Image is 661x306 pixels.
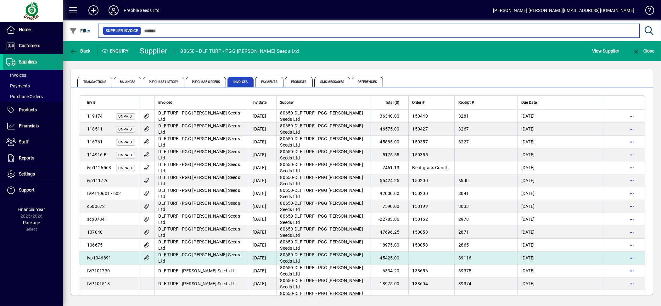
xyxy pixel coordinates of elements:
[280,278,363,289] span: DLF TURF - PGG [PERSON_NAME] Seeds Ltd
[280,123,363,135] span: DLF TURF - PGG [PERSON_NAME] Seeds Ltd
[276,187,371,200] td: -
[458,230,469,235] span: 2871
[159,294,235,299] span: DLF TURF - [PERSON_NAME] Seeds Lt
[159,214,240,225] span: DLF TURF - PGG [PERSON_NAME] Seeds Ltd
[19,27,31,32] span: Home
[458,242,469,248] span: 2865
[276,148,371,161] td: -
[371,161,408,174] td: 7461.13
[19,107,37,112] span: Products
[276,174,371,187] td: -
[143,77,184,87] span: Purchase History
[119,153,132,157] span: Unpaid
[521,99,537,106] span: Due Date
[249,110,276,123] td: [DATE]
[159,136,240,147] span: DLF TURF - PGG [PERSON_NAME] Seeds Ltd
[253,99,272,106] div: Inv Date
[517,290,604,303] td: [DATE]
[87,114,103,119] span: 119174
[314,77,350,87] span: SMS Messages
[280,188,363,199] span: DLF TURF - PGG [PERSON_NAME] Seeds Ltd
[458,204,469,209] span: 3033
[371,200,408,213] td: 7590.00
[249,290,276,303] td: [DATE]
[280,110,293,115] span: 80650
[249,252,276,264] td: [DATE]
[517,110,604,123] td: [DATE]
[70,48,91,53] span: Back
[626,45,661,57] app-page-header-button: Close enquiry
[253,99,267,106] span: Inv Date
[458,99,474,106] span: Receipt #
[186,77,226,87] span: Purchase Orders
[412,165,450,170] span: Bent grass Cons't.
[23,220,40,225] span: Package
[3,150,63,166] a: Reports
[627,214,637,224] button: More options
[280,214,293,219] span: 80650
[517,174,604,187] td: [DATE]
[371,264,408,277] td: 6334.20
[280,239,363,251] span: DLF TURF - PGG [PERSON_NAME] Seeds Ltd
[592,46,619,56] span: View Supplier
[249,174,276,187] td: [DATE]
[412,294,428,299] span: 138604
[280,265,293,270] span: 80650
[19,139,29,144] span: Staff
[627,292,637,302] button: More options
[140,46,168,56] div: Supplier
[181,46,299,56] div: 80650 - DLF TURF - PGG [PERSON_NAME] Seeds Ltd
[98,46,135,56] div: Enquiry
[458,268,471,273] span: 39375
[280,136,363,147] span: DLF TURF - PGG [PERSON_NAME] Seeds Ltd
[124,5,160,15] div: Prebble Seeds Ltd
[276,200,371,213] td: -
[104,5,124,16] button: Profile
[87,126,103,131] span: 118511
[159,175,240,186] span: DLF TURF - PGG [PERSON_NAME] Seeds Ltd
[517,239,604,252] td: [DATE]
[458,139,469,144] span: 3227
[521,99,600,106] div: Due Date
[517,252,604,264] td: [DATE]
[627,240,637,250] button: More options
[458,294,471,299] span: 39339
[280,291,293,296] span: 80650
[119,140,132,144] span: Unpaid
[19,59,37,64] span: Suppliers
[70,28,91,33] span: Filter
[493,5,634,15] div: [PERSON_NAME] [PERSON_NAME][EMAIL_ADDRESS][DOMAIN_NAME]
[276,161,371,174] td: -
[249,161,276,174] td: [DATE]
[87,191,121,196] span: IVP110601 - 602
[280,278,293,283] span: 80650
[87,139,103,144] span: 116761
[114,77,141,87] span: Balances
[276,123,371,136] td: -
[280,110,363,122] span: DLF TURF - PGG [PERSON_NAME] Seeds Ltd
[249,264,276,277] td: [DATE]
[371,213,408,226] td: -22783.86
[280,123,293,128] span: 80650
[87,165,111,170] span: ivp1126563
[412,139,428,144] span: 150357
[371,174,408,187] td: 55424.25
[159,201,240,212] span: DLF TURF - PGG [PERSON_NAME] Seeds Ltd
[517,226,604,239] td: [DATE]
[412,268,428,273] span: 138656
[63,45,98,57] app-page-header-button: Back
[18,207,45,212] span: Financial Year
[119,127,132,131] span: Unpaid
[87,99,95,106] span: Inv #
[631,45,656,57] button: Close
[249,136,276,148] td: [DATE]
[159,188,240,199] span: DLF TURF - PGG [PERSON_NAME] Seeds Ltd
[87,99,135,106] div: Inv #
[87,268,110,273] span: IVP101730
[249,148,276,161] td: [DATE]
[371,226,408,239] td: 47696.25
[627,227,637,237] button: More options
[591,45,621,57] button: View Supplier
[6,94,43,99] span: Purchase Orders
[517,161,604,174] td: [DATE]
